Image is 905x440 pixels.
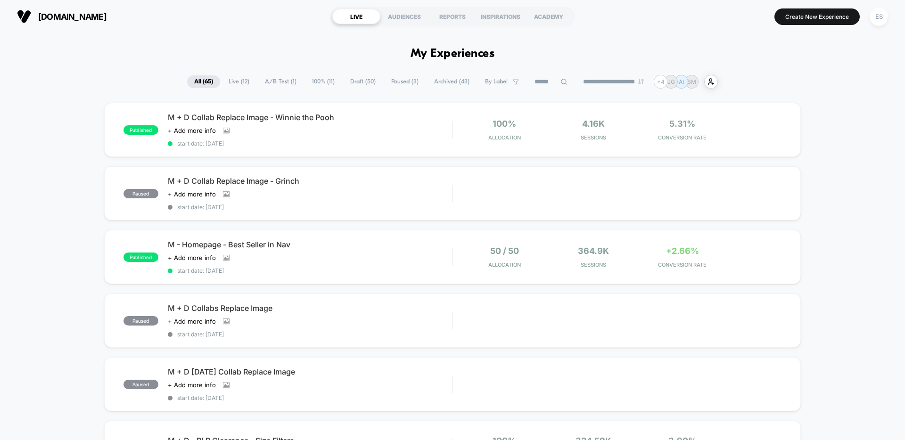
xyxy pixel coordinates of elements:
[551,261,636,268] span: Sessions
[123,189,158,198] span: paused
[640,261,724,268] span: CONVERSION RATE
[343,75,383,88] span: Draft ( 50 )
[123,380,158,389] span: paused
[123,316,158,326] span: paused
[488,261,521,268] span: Allocation
[168,394,452,401] span: start date: [DATE]
[640,134,724,141] span: CONVERSION RATE
[168,331,452,338] span: start date: [DATE]
[578,246,609,256] span: 364.9k
[525,9,573,24] div: ACADEMY
[168,113,452,122] span: M + D Collab Replace Image - Winnie the Pooh
[168,240,452,249] span: M - Homepage - Best Seller in Nav
[332,9,380,24] div: LIVE
[168,204,452,211] span: start date: [DATE]
[867,7,891,26] button: ES
[168,127,216,134] span: + Add more info
[38,12,107,22] span: [DOMAIN_NAME]
[490,246,519,256] span: 50 / 50
[168,267,452,274] span: start date: [DATE]
[687,78,696,85] p: SM
[870,8,888,26] div: ES
[168,318,216,325] span: + Add more info
[666,246,699,256] span: +2.66%
[477,9,525,24] div: INSPIRATIONS
[679,78,684,85] p: AI
[485,78,508,85] span: By Label
[123,253,158,262] span: published
[669,119,695,129] span: 5.31%
[258,75,304,88] span: A/B Test ( 1 )
[168,367,452,376] span: M + D [DATE] Collab Replace Image
[384,75,426,88] span: Paused ( 3 )
[168,176,452,186] span: M + D Collab Replace Image - Grinch
[427,75,477,88] span: Archived ( 43 )
[17,9,31,24] img: Visually logo
[582,119,605,129] span: 4.16k
[493,119,516,129] span: 100%
[168,381,216,389] span: + Add more info
[123,125,158,135] span: published
[667,78,675,85] p: JG
[380,9,428,24] div: AUDIENCES
[428,9,477,24] div: REPORTS
[411,47,495,61] h1: My Experiences
[187,75,220,88] span: All ( 65 )
[488,134,521,141] span: Allocation
[774,8,860,25] button: Create New Experience
[551,134,636,141] span: Sessions
[168,303,452,313] span: M + D Collabs Replace Image
[305,75,342,88] span: 100% ( 11 )
[168,140,452,147] span: start date: [DATE]
[638,79,644,84] img: end
[168,254,216,261] span: + Add more info
[654,75,667,89] div: + 4
[14,9,109,24] button: [DOMAIN_NAME]
[168,190,216,198] span: + Add more info
[222,75,256,88] span: Live ( 12 )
